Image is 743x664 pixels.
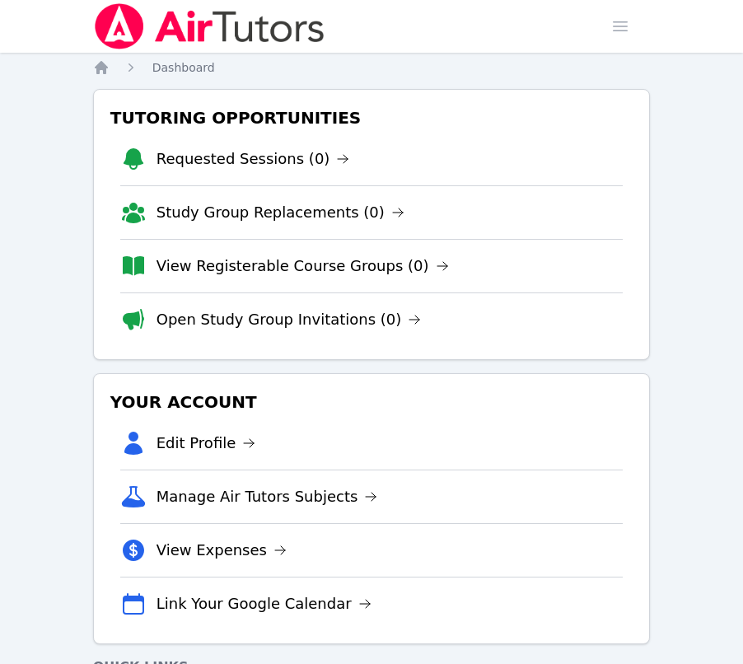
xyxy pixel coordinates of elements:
[93,3,326,49] img: Air Tutors
[157,485,378,508] a: Manage Air Tutors Subjects
[107,103,637,133] h3: Tutoring Opportunities
[93,59,651,76] nav: Breadcrumb
[157,432,256,455] a: Edit Profile
[157,308,422,331] a: Open Study Group Invitations (0)
[157,539,287,562] a: View Expenses
[157,592,371,615] a: Link Your Google Calendar
[157,255,449,278] a: View Registerable Course Groups (0)
[152,61,215,74] span: Dashboard
[157,201,404,224] a: Study Group Replacements (0)
[152,59,215,76] a: Dashboard
[107,387,637,417] h3: Your Account
[157,147,350,171] a: Requested Sessions (0)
